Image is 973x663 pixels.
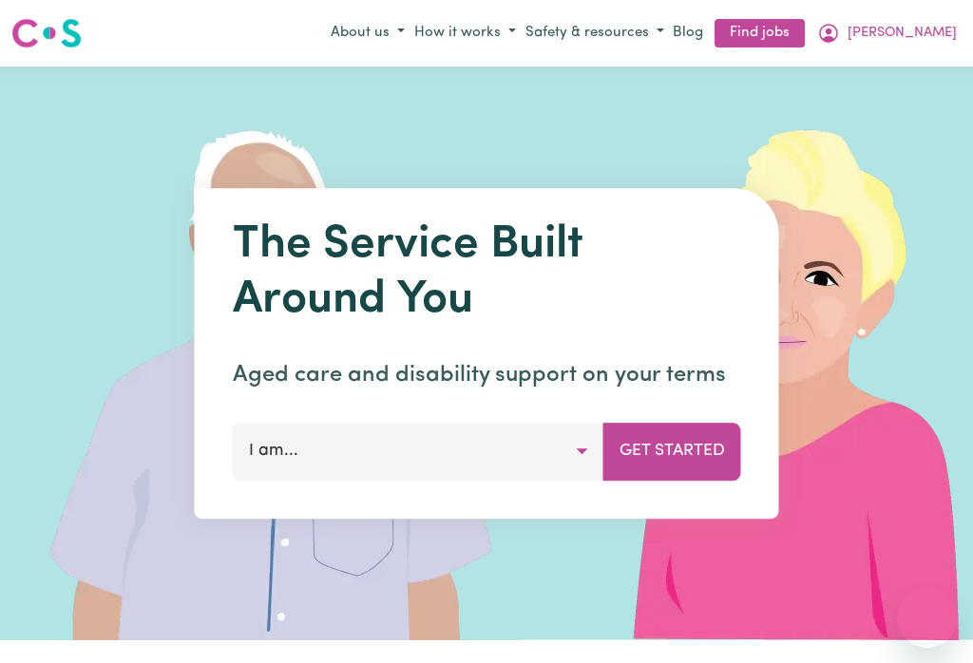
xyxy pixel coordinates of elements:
[410,18,521,49] button: How it works
[669,19,707,48] a: Blog
[233,423,604,480] button: I am...
[715,19,805,48] a: Find jobs
[521,18,669,49] button: Safety & resources
[848,23,957,44] span: [PERSON_NAME]
[603,423,741,480] button: Get Started
[897,587,958,648] iframe: Button to launch messaging window
[233,358,741,392] p: Aged care and disability support on your terms
[233,218,741,328] h1: The Service Built Around You
[11,11,82,55] a: Careseekers logo
[326,18,410,49] button: About us
[812,17,962,49] button: My Account
[11,16,82,50] img: Careseekers logo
